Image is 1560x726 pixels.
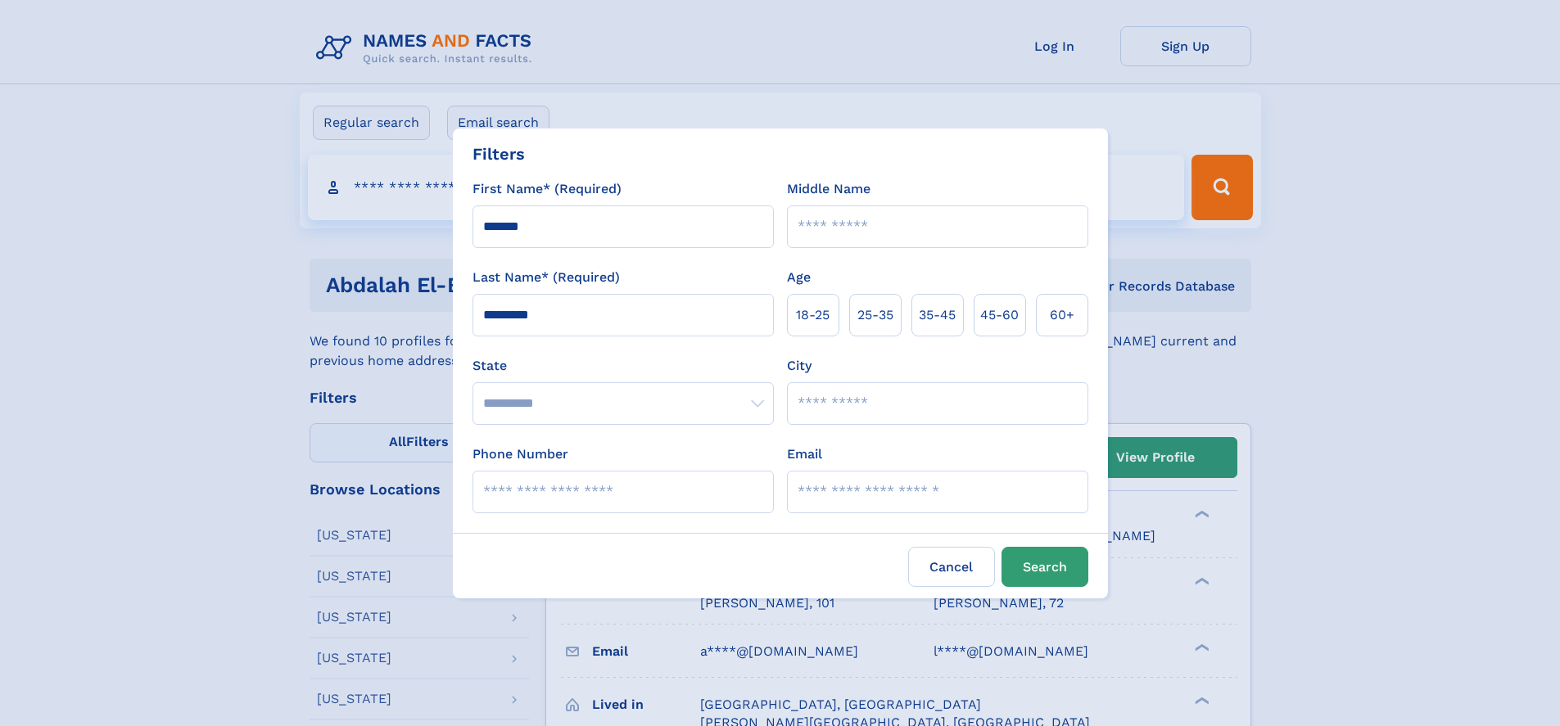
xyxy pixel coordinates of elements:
label: Age [787,268,811,287]
span: 35‑45 [919,305,956,325]
label: Cancel [908,547,995,587]
button: Search [1002,547,1088,587]
span: 18‑25 [796,305,830,325]
span: 60+ [1050,305,1074,325]
label: Middle Name [787,179,870,199]
span: 45‑60 [980,305,1019,325]
div: Filters [473,142,525,166]
span: 25‑35 [857,305,893,325]
label: Email [787,444,822,464]
label: City [787,356,812,376]
label: Last Name* (Required) [473,268,620,287]
label: First Name* (Required) [473,179,622,199]
label: State [473,356,774,376]
label: Phone Number [473,444,568,464]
